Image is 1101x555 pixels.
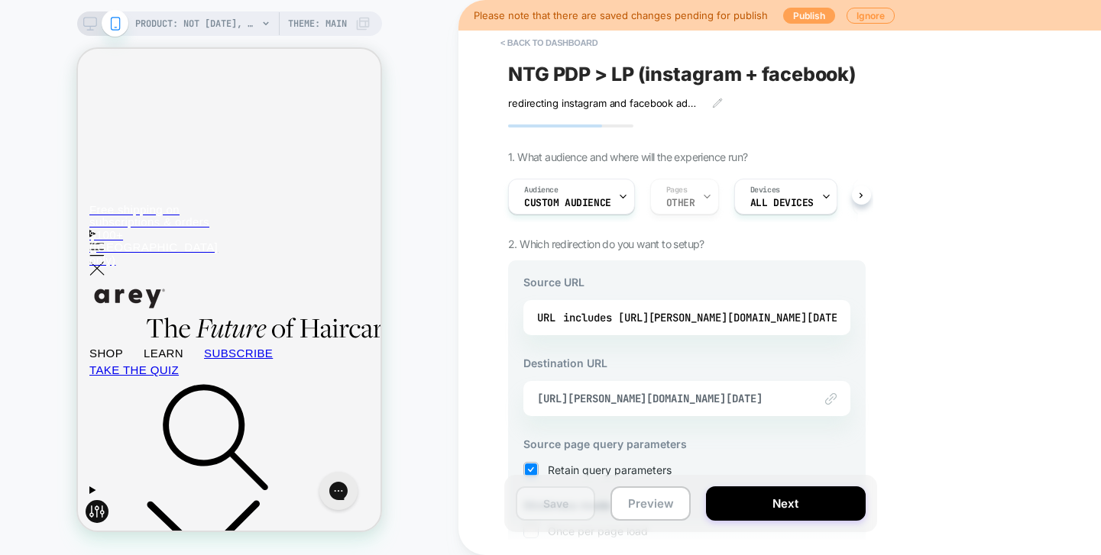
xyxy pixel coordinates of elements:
[523,437,850,450] h3: Source page query parameters
[126,297,195,312] a: SUBSCRIBE
[548,463,672,476] span: Retain query parameters
[524,198,611,208] span: Custom Audience
[825,393,837,405] img: edit
[750,185,780,195] span: Devices
[523,357,850,369] h3: Destination URL
[537,306,837,329] div: URL
[11,155,140,218] p: Free shipping on subscriptions & orders $100+ ([GEOGRAPHIC_DATA] only)
[516,486,595,521] button: Save
[66,297,105,312] span: LEARN
[783,8,835,24] button: Publish
[508,97,701,109] span: redirecting instagram and facebook ads to the lp in a 50/50 split. they have to land on NTG PDP a...
[11,267,374,291] img: arey_tagline_anim_center.gif
[135,11,257,36] span: PRODUCT: Not [DATE], Grey
[537,392,798,405] span: [URL][PERSON_NAME][DOMAIN_NAME][DATE]
[847,8,895,24] button: Ignore
[524,185,559,195] span: Audience
[11,297,45,312] span: SHOP
[11,232,88,263] img: arey logo
[750,198,814,208] span: ALL DEVICES
[508,237,704,250] span: 2. Which redirection do you want to setup?
[706,486,866,521] button: Next
[66,297,126,312] summary: LEARN
[563,306,844,329] div: includes [URL][PERSON_NAME][DOMAIN_NAME][DATE]
[288,11,347,36] span: Theme: MAIN
[508,63,857,86] span: NTG PDP > LP (instagram + facebook)
[11,144,140,230] a: Free shipping on subscriptions & orders $100+ ([GEOGRAPHIC_DATA] only)
[11,315,101,328] a: TAKE THE QUIZ
[11,232,291,296] a: arey logo
[493,31,605,55] button: < back to dashboard
[523,276,850,289] h3: Source URL
[508,150,747,163] span: 1. What audience and where will the experience run?
[11,144,140,230] div: Announcement
[610,486,690,521] button: Preview
[11,297,66,312] summary: SHOP
[234,418,287,466] iframe: Gorgias live chat messenger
